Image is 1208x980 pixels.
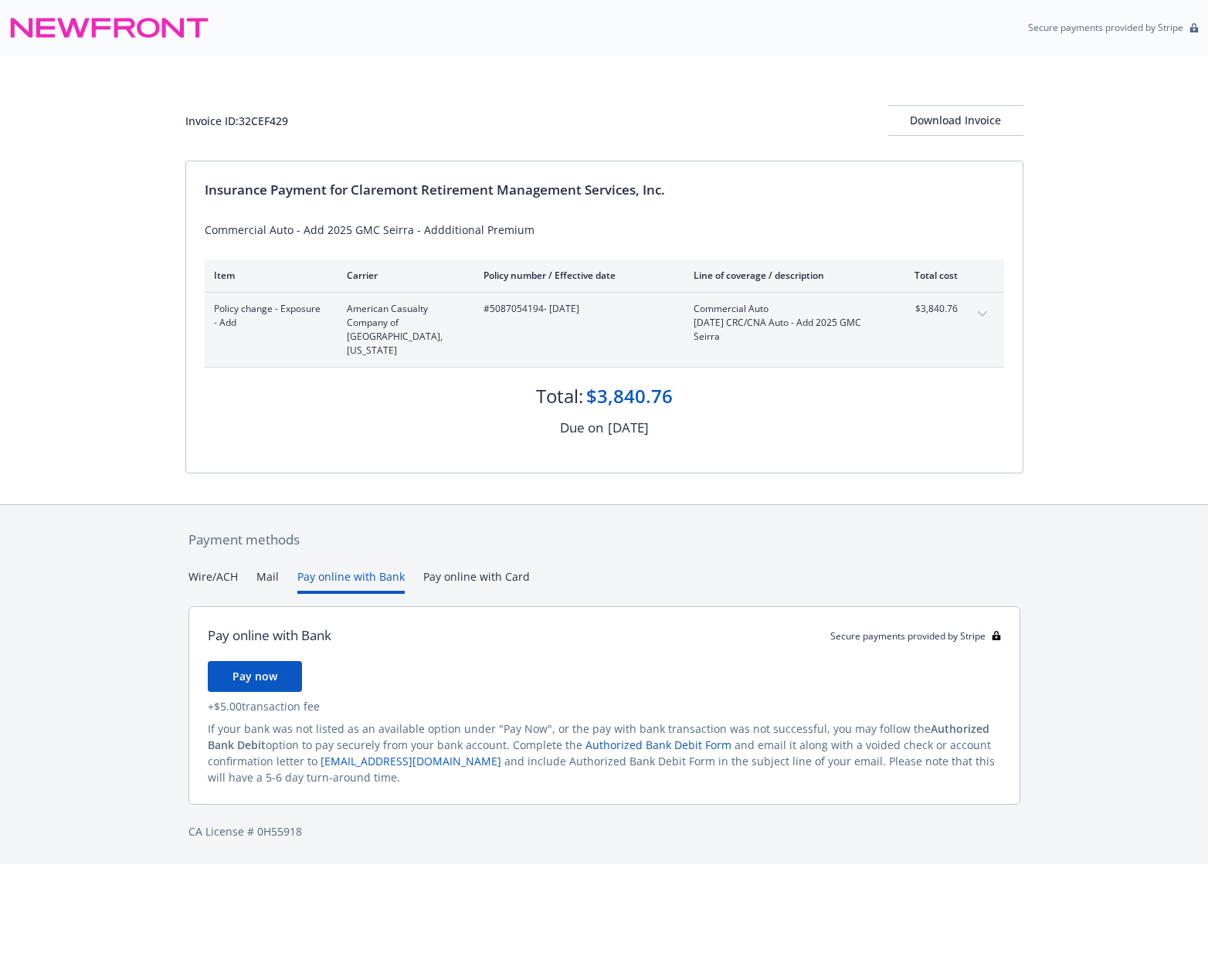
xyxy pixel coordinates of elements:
[185,113,288,129] div: Invoice ID: 32CEF429
[900,269,958,282] div: Total cost
[188,530,1020,550] div: Payment methods
[347,269,459,282] div: Carrier
[694,302,875,344] span: Commercial Auto[DATE] CRC/CNA Auto - Add 2025 GMC Seirra
[232,669,277,683] span: Pay now
[694,302,875,316] span: Commercial Auto
[208,721,989,752] span: Authorized Bank Debit
[208,721,1001,785] div: If your bank was not listed as an available option under "Pay Now", or the pay with bank transact...
[694,269,875,282] div: Line of coverage / description
[321,754,501,768] a: [EMAIL_ADDRESS][DOMAIN_NAME]
[205,293,1004,367] div: Policy change - Exposure - AddAmerican Casualty Company of [GEOGRAPHIC_DATA], [US_STATE]#50870541...
[208,698,1001,714] div: + $5.00 transaction fee
[188,568,238,594] button: Wire/ACH
[608,418,649,438] div: [DATE]
[900,302,958,316] span: $3,840.76
[888,105,1023,136] button: Download Invoice
[208,661,302,692] button: Pay now
[830,629,1001,643] div: Secure payments provided by Stripe
[347,302,459,358] span: American Casualty Company of [GEOGRAPHIC_DATA], [US_STATE]
[205,222,1004,238] div: Commercial Auto - Add 2025 GMC Seirra - Addditional Premium
[585,738,731,752] a: Authorized Bank Debit Form
[536,383,583,409] div: Total:
[1028,21,1183,34] p: Secure payments provided by Stripe
[484,302,669,316] span: #5087054194 - [DATE]
[970,302,995,327] button: expand content
[256,568,279,594] button: Mail
[214,302,322,330] span: Policy change - Exposure - Add
[586,383,673,409] div: $3,840.76
[560,418,603,438] div: Due on
[214,269,322,282] div: Item
[205,180,1004,200] div: Insurance Payment for Claremont Retirement Management Services, Inc.
[423,568,530,594] button: Pay online with Card
[188,823,1020,839] div: CA License # 0H55918
[888,106,1023,135] div: Download Invoice
[484,269,669,282] div: Policy number / Effective date
[208,626,331,646] div: Pay online with Bank
[694,316,875,344] span: [DATE] CRC/CNA Auto - Add 2025 GMC Seirra
[297,568,405,594] button: Pay online with Bank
